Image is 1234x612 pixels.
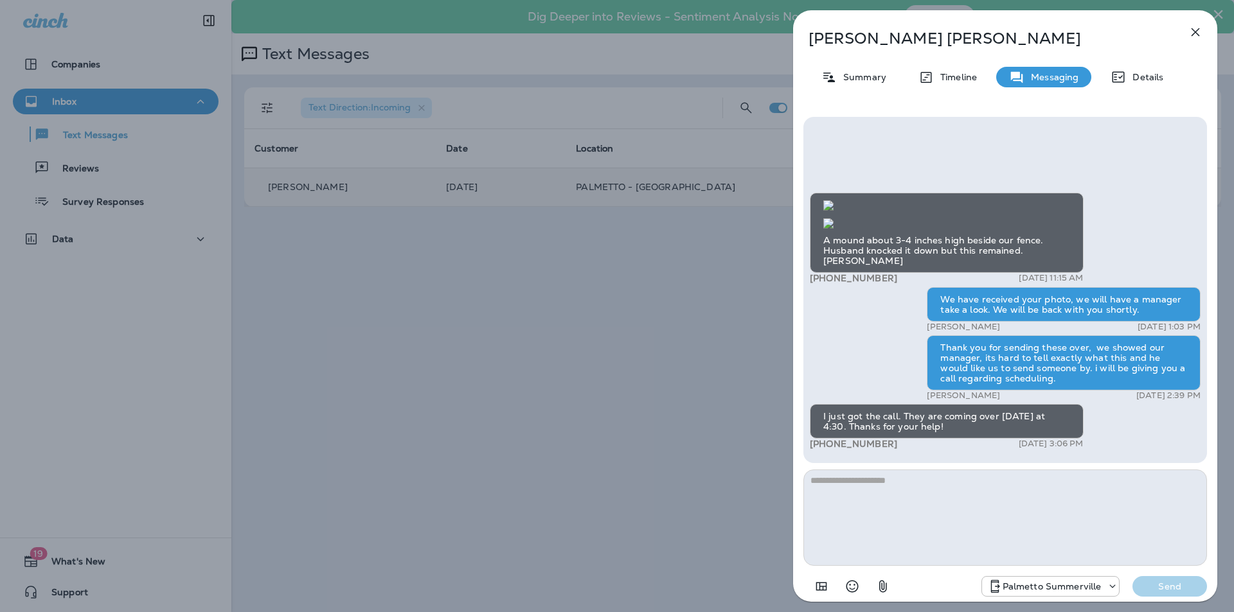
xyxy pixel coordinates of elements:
[927,390,1000,401] p: [PERSON_NAME]
[1024,72,1078,82] p: Messaging
[927,335,1201,390] div: Thank you for sending these over, we showed our manager, its hard to tell exactly what this and h...
[809,30,1159,48] p: [PERSON_NAME] [PERSON_NAME]
[823,200,834,211] img: twilio-download
[1136,390,1201,401] p: [DATE] 2:39 PM
[1003,581,1102,591] p: Palmetto Summerville
[1138,322,1201,332] p: [DATE] 1:03 PM
[823,218,834,229] img: twilio-download
[934,72,977,82] p: Timeline
[810,272,897,284] span: [PHONE_NUMBER]
[982,579,1120,594] div: +1 (843) 594-2691
[1126,72,1163,82] p: Details
[1019,273,1083,283] p: [DATE] 11:15 AM
[839,573,865,599] button: Select an emoji
[927,322,1000,332] p: [PERSON_NAME]
[810,404,1084,439] div: I just got the call. They are coming over [DATE] at 4:30. Thanks for your help!
[927,287,1201,322] div: We have received your photo, we will have a manager take a look. We will be back with you shortly.
[810,193,1084,273] div: A mound about 3-4 inches high beside our fence. Husband knocked it down but this remained. [PERSO...
[810,438,897,450] span: [PHONE_NUMBER]
[837,72,886,82] p: Summary
[809,573,834,599] button: Add in a premade template
[1019,439,1084,449] p: [DATE] 3:06 PM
